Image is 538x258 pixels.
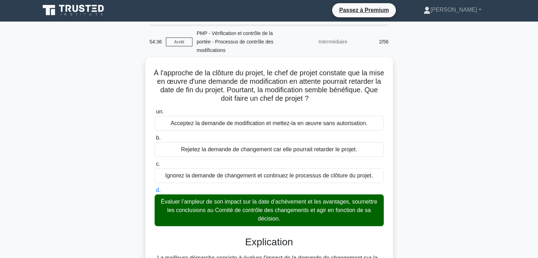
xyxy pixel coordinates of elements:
[406,3,498,17] a: [PERSON_NAME]
[156,161,160,167] font: c.
[197,30,273,53] font: PMP - Vérification et contrôle de la portée - Processus de contrôle des modifications
[161,199,377,222] font: Évaluer l’ampleur de son impact sur la date d’achèvement et les avantages, soumettre les conclusi...
[245,236,293,247] font: Explication
[165,172,373,178] font: Ignorez la demande de changement et continuez le processus de clôture du projet.
[339,7,389,13] font: Passez à Premium
[156,135,161,141] font: b.
[430,7,477,13] font: [PERSON_NAME]
[318,39,347,45] font: Intermédiaire
[379,39,388,45] font: 2/56
[156,109,164,115] font: un.
[156,187,161,193] font: d.
[174,40,184,45] font: Arrêt
[145,35,166,49] div: 54:36
[335,6,393,14] a: Passez à Premium
[154,69,384,102] font: À l'approche de la clôture du projet, le chef de projet constate que la mise en œuvre d'une deman...
[170,120,368,126] font: Acceptez la demande de modification et mettez-la en œuvre sans autorisation.
[166,37,192,46] a: Arrêt
[181,146,357,152] font: Rejetez la demande de changement car elle pourrait retarder le projet.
